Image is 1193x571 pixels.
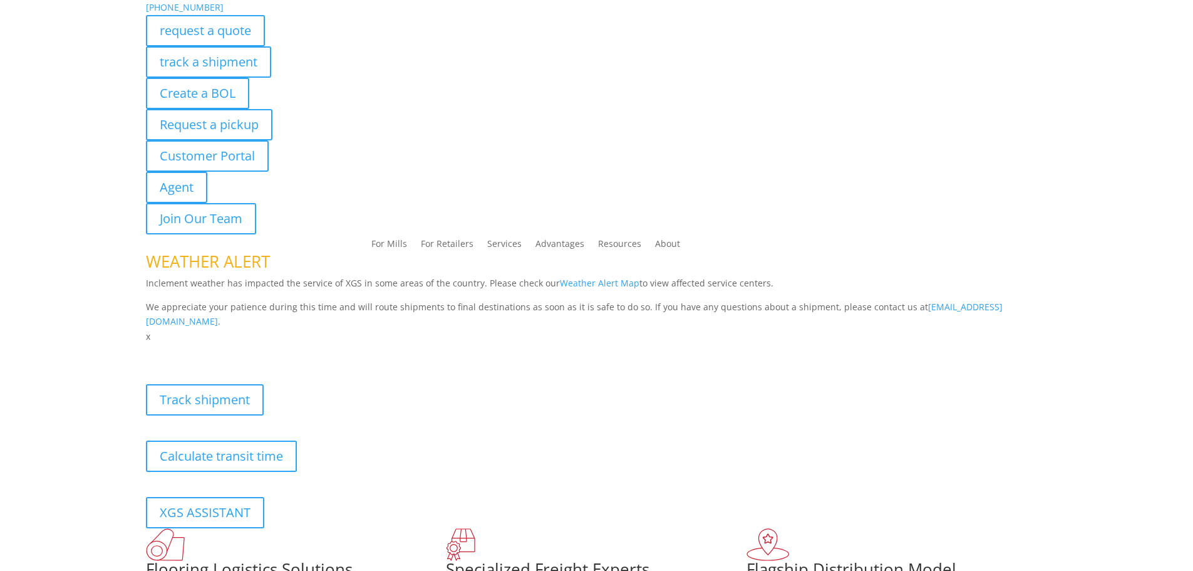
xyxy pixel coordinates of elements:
b: Visibility, transparency, and control for your entire supply chain. [146,346,425,358]
a: For Retailers [421,239,473,253]
a: Resources [598,239,641,253]
a: Request a pickup [146,109,272,140]
p: Inclement weather has impacted the service of XGS in some areas of the country. Please check our ... [146,276,1048,300]
a: Agent [146,172,207,203]
a: Track shipment [146,384,264,416]
a: Advantages [535,239,584,253]
p: x [146,329,1048,344]
a: Customer Portal [146,140,269,172]
img: xgs-icon-total-supply-chain-intelligence-red [146,528,185,561]
a: [PHONE_NUMBER] [146,1,224,13]
p: We appreciate your patience during this time and will route shipments to final destinations as so... [146,300,1048,330]
a: Weather Alert Map [560,277,639,289]
a: About [655,239,680,253]
a: Create a BOL [146,78,249,109]
img: xgs-icon-flagship-distribution-model-red [746,528,790,561]
a: track a shipment [146,46,271,78]
a: Calculate transit time [146,441,297,472]
a: Services [487,239,522,253]
a: XGS ASSISTANT [146,497,264,528]
img: xgs-icon-focused-on-flooring-red [446,528,475,561]
a: request a quote [146,15,265,46]
span: WEATHER ALERT [146,250,270,273]
a: Join Our Team [146,203,256,234]
a: For Mills [371,239,407,253]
